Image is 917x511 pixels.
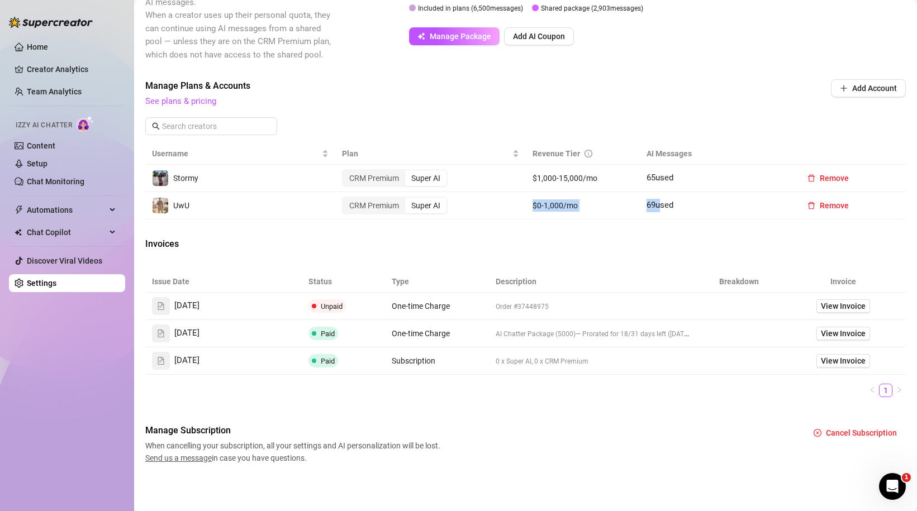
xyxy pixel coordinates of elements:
a: Content [27,141,55,150]
span: Invoices [145,237,333,251]
th: AI Messages [640,143,792,165]
a: Creator Analytics [27,60,116,78]
span: Send us a message [145,453,212,462]
img: Stormy [153,170,168,186]
button: right [892,384,906,397]
div: segmented control [342,169,448,187]
span: — Prorated for 18/31 days left ([DATE] - [DATE]) [576,329,716,338]
td: One-time Charge [385,293,489,320]
span: Stormy [173,174,198,183]
span: View Invoice [821,327,866,340]
span: Order #37448975 [496,303,549,311]
span: Manage Subscription [145,424,444,437]
a: See plans & pricing [145,96,216,106]
span: 65 used [647,173,673,183]
a: Chat Monitoring [27,177,84,186]
span: Paid [321,357,335,365]
a: View Invoice [816,327,870,340]
td: 0 x Super AI, 0 x CRM Premium [489,347,697,375]
a: Settings [27,279,56,288]
td: $0-1,000/mo [526,192,640,219]
span: close-circle [814,429,821,437]
img: UwU [153,198,168,213]
span: Manage Plans & Accounts [145,79,755,93]
span: info-circle [585,150,592,157]
a: 1 [880,384,892,397]
iframe: Intercom live chat [879,473,906,500]
a: Team Analytics [27,87,82,96]
div: Super AI [405,198,446,213]
span: [DATE] [174,354,199,367]
img: logo-BBDzfeDw.svg [9,17,93,28]
span: search [152,122,160,130]
span: Automations [27,201,106,219]
span: View Invoice [821,300,866,312]
button: Add Account [831,79,906,97]
th: Status [302,271,385,293]
button: Remove [799,169,858,187]
li: Previous Page [866,384,879,397]
button: left [866,384,879,397]
span: [DATE] [174,327,199,340]
span: When cancelling your subscription, all your settings and AI personalization will be lost. in case... [145,440,444,464]
li: 1 [879,384,892,397]
button: Add AI Coupon [504,27,574,45]
input: Search creators [162,120,262,132]
span: Add AI Coupon [513,32,565,41]
span: file-text [157,329,165,337]
th: Invoice [781,271,906,293]
span: Plan [342,147,510,160]
button: Cancel Subscription [805,424,906,442]
th: Breakdown [697,271,781,293]
span: 69 used [647,200,673,210]
span: file-text [157,357,165,365]
span: Manage Package [430,32,491,41]
a: Home [27,42,48,51]
span: left [869,386,876,393]
span: Remove [820,201,849,210]
span: delete [807,174,815,182]
a: View Invoice [816,354,870,367]
span: Cancel Subscription [826,428,897,437]
button: Remove [799,197,858,214]
td: Subscription [385,347,489,375]
span: Chat Copilot [27,223,106,241]
div: CRM Premium [343,198,405,213]
th: Type [385,271,489,293]
span: Revenue Tier [533,149,580,158]
div: segmented control [342,197,448,214]
th: Description [489,271,697,293]
a: Discover Viral Videos [27,256,102,265]
img: Chat Copilot [15,228,22,236]
a: View Invoice [816,299,870,313]
span: right [896,386,902,393]
span: 1 [902,473,911,482]
span: plus [840,84,848,92]
span: Username [152,147,320,160]
th: Plan [335,143,525,165]
span: Remove [820,174,849,183]
div: Super AI [405,170,446,186]
span: thunderbolt [15,206,23,214]
span: View Invoice [821,355,866,367]
span: Izzy AI Chatter [16,120,72,131]
td: $1,000-15,000/mo [526,165,640,192]
li: Next Page [892,384,906,397]
span: AI Chatter Package (5000) [496,330,576,338]
span: Add Account [852,84,897,93]
span: Unpaid [321,302,343,311]
span: Included in plans ( 6,500 messages) [418,4,523,12]
span: Shared package ( 2,903 messages) [541,4,643,12]
span: UwU [173,201,189,210]
span: [DATE] [174,299,199,313]
span: Paid [321,329,335,338]
th: Issue Date [145,271,302,293]
img: AI Chatter [77,116,94,132]
div: CRM Premium [343,170,405,186]
th: Username [145,143,335,165]
a: Setup [27,159,47,168]
span: file-text [157,302,165,310]
td: One-time Charge [385,320,489,347]
span: delete [807,202,815,209]
button: Manage Package [409,27,500,45]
